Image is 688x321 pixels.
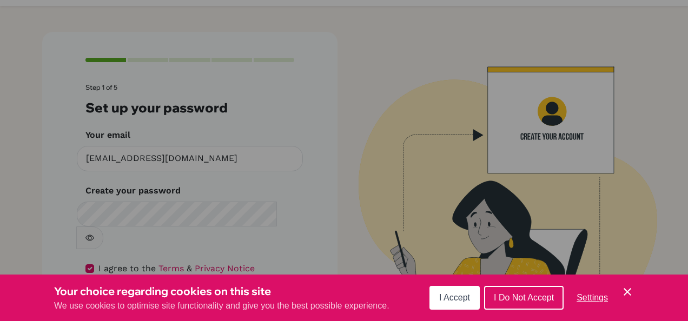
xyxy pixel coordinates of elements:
[621,285,634,298] button: Save and close
[484,286,564,310] button: I Do Not Accept
[494,293,554,302] span: I Do Not Accept
[577,293,608,302] span: Settings
[439,293,470,302] span: I Accept
[429,286,480,310] button: I Accept
[54,283,389,299] h3: Your choice regarding cookies on this site
[54,299,389,312] p: We use cookies to optimise site functionality and give you the best possible experience.
[568,287,617,309] button: Settings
